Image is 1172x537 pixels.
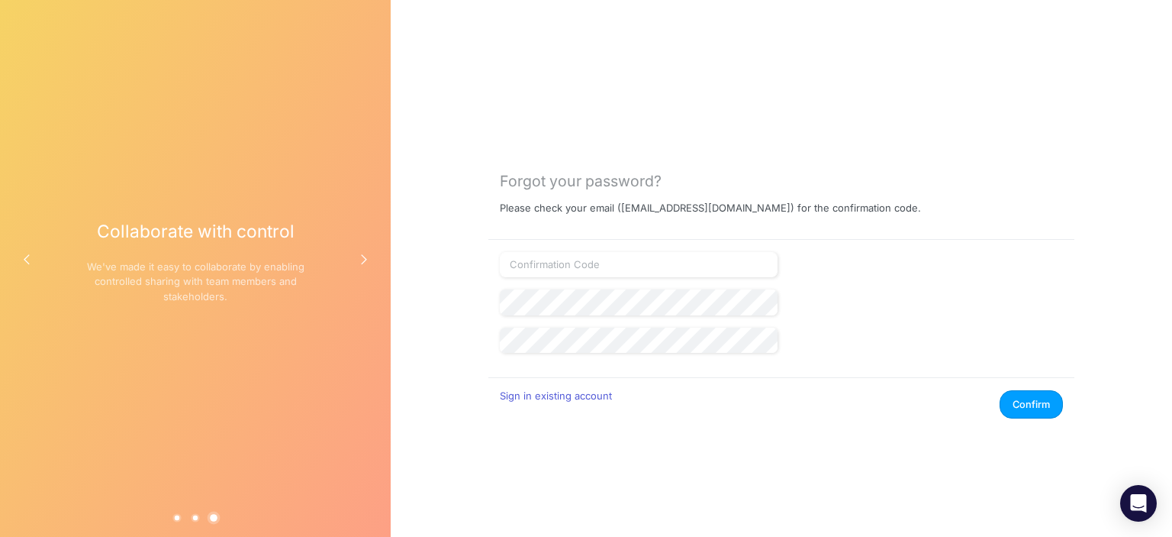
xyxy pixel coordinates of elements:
[11,244,42,275] button: Previous
[500,173,1063,190] div: Forgot your password?
[172,513,181,522] button: 1
[500,390,612,402] a: Sign in existing account
[1120,485,1157,522] div: Open Intercom Messenger
[500,202,921,215] p: Please check your email ( [EMAIL_ADDRESS][DOMAIN_NAME] ) for the confirmation code.
[208,511,221,524] button: 3
[349,244,379,275] button: Next
[1000,390,1063,419] button: Confirm
[73,260,317,305] p: We've made it easy to collaborate by enabling controlled sharing with team members and stakeholders.
[73,221,317,241] h3: Collaborate with control
[191,513,199,522] button: 2
[500,252,778,278] input: Confirmation Code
